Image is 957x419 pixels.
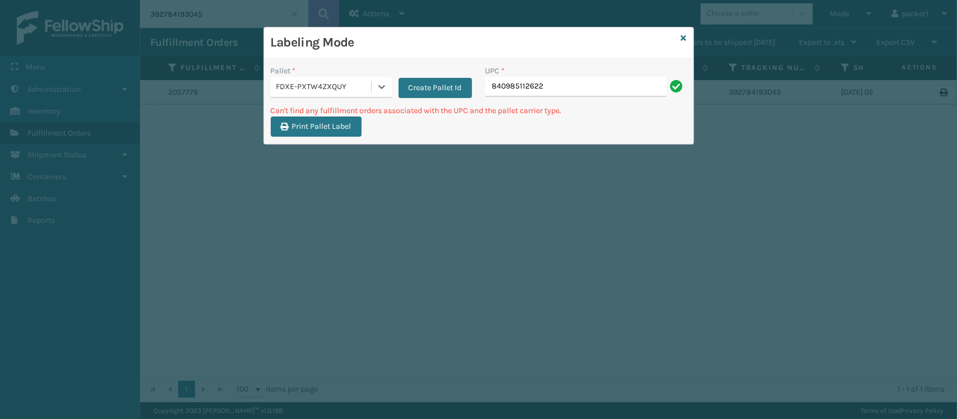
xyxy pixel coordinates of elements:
button: Create Pallet Id [399,78,472,98]
label: Pallet [271,65,296,77]
div: FDXE-PXTW4ZXQUY [276,81,372,93]
h3: Labeling Mode [271,34,677,51]
p: Can't find any fulfillment orders associated with the UPC and the pallet carrier type. [271,105,687,117]
button: Print Pallet Label [271,117,362,137]
label: UPC [486,65,505,77]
